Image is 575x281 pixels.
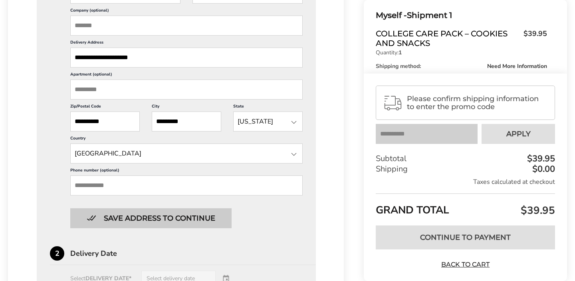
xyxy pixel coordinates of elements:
div: GRAND TOTAL [376,193,555,219]
a: Back to Cart [438,260,494,269]
label: State [233,104,303,112]
span: $39.95 [519,203,555,217]
span: $39.95 [519,29,547,46]
label: City [152,104,221,112]
label: Apartment (optional) [70,72,303,80]
div: 2 [50,246,64,261]
div: Delivery Date [70,250,316,257]
button: Continue to Payment [376,225,555,249]
div: Shipping [376,164,555,174]
label: Phone number (optional) [70,167,303,175]
div: Shipping method: [376,64,547,69]
button: Apply [482,124,555,144]
div: Taxes calculated at checkout [376,177,555,186]
div: Shipment 1 [376,9,547,22]
div: Subtotal [376,153,555,164]
label: Country [70,136,303,143]
input: ZIP [70,112,140,132]
button: Button save address [70,208,232,228]
span: Need More Information [487,73,547,79]
label: Delivery Address [70,40,303,48]
div: Shipping price: [376,73,547,79]
input: City [152,112,221,132]
div: $39.95 [525,154,555,163]
input: State [233,112,303,132]
strong: 1 [399,49,402,56]
input: Delivery Address [70,48,303,68]
label: Company (optional) [70,8,303,16]
a: College Care Pack – Cookies and Snacks$39.95 [376,29,547,48]
div: $0.00 [530,165,555,173]
span: College Care Pack – Cookies and Snacks [376,29,519,48]
input: Apartment [70,80,303,100]
span: Need More Information [487,64,547,69]
input: Company [70,16,303,36]
input: State [70,143,303,163]
span: Please confirm shipping information to enter the promo code [407,95,548,111]
span: Myself - [376,10,407,20]
label: Zip/Postal Code [70,104,140,112]
p: Quantity: [376,50,547,56]
span: Apply [506,130,531,138]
